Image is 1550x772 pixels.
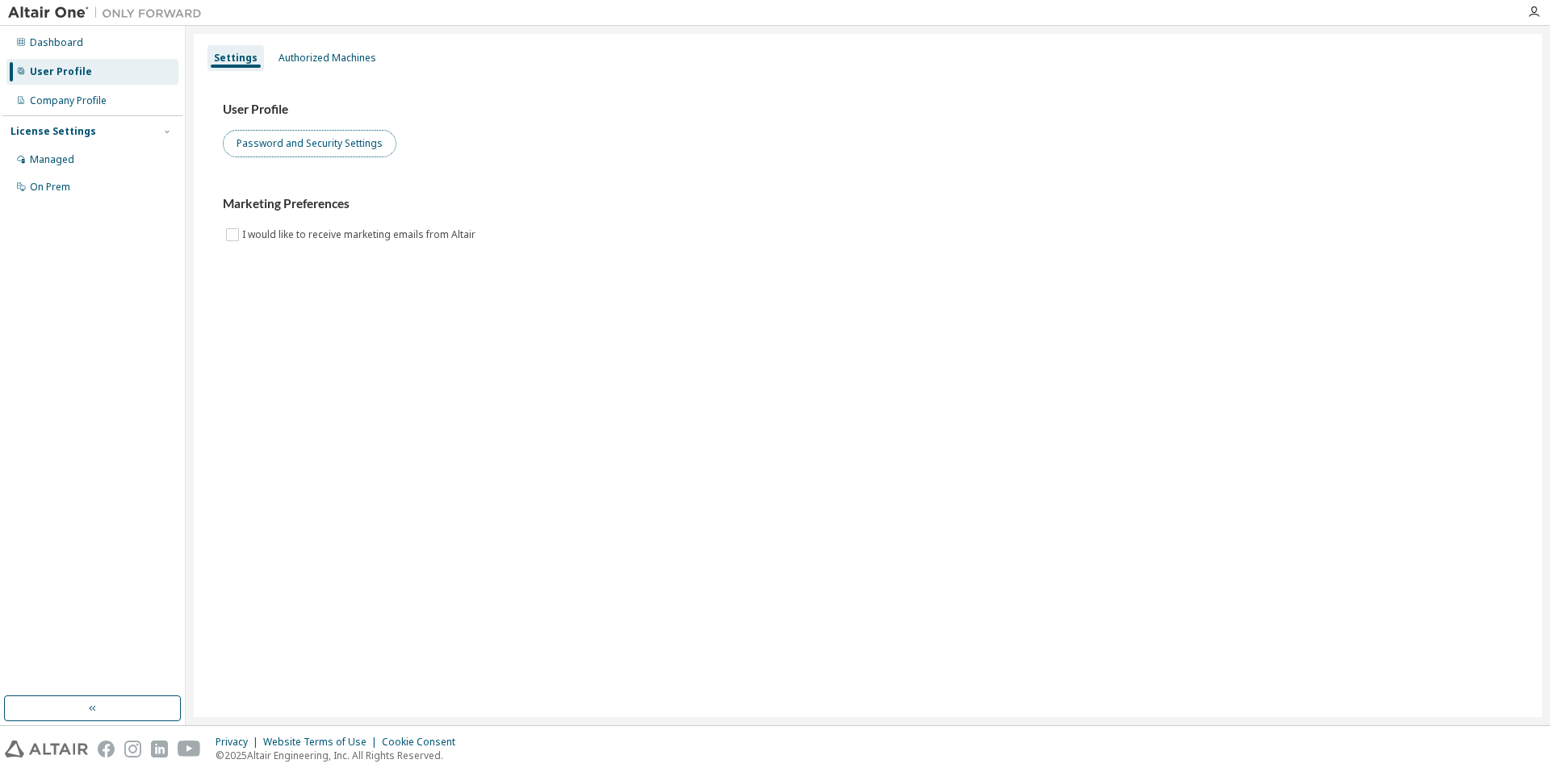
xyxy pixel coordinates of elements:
div: Authorized Machines [279,52,376,65]
img: Altair One [8,5,210,21]
div: Privacy [216,736,263,749]
div: User Profile [30,65,92,78]
div: License Settings [10,125,96,138]
img: instagram.svg [124,741,141,757]
div: Cookie Consent [382,736,465,749]
div: Settings [214,52,258,65]
div: Managed [30,153,74,166]
div: On Prem [30,181,70,194]
div: Company Profile [30,94,107,107]
img: linkedin.svg [151,741,168,757]
img: altair_logo.svg [5,741,88,757]
button: Password and Security Settings [223,130,396,157]
label: I would like to receive marketing emails from Altair [242,225,479,244]
div: Dashboard [30,36,83,49]
img: youtube.svg [178,741,201,757]
div: Website Terms of Use [263,736,382,749]
h3: Marketing Preferences [223,196,1513,212]
img: facebook.svg [98,741,115,757]
h3: User Profile [223,102,1513,118]
p: © 2025 Altair Engineering, Inc. All Rights Reserved. [216,749,465,762]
